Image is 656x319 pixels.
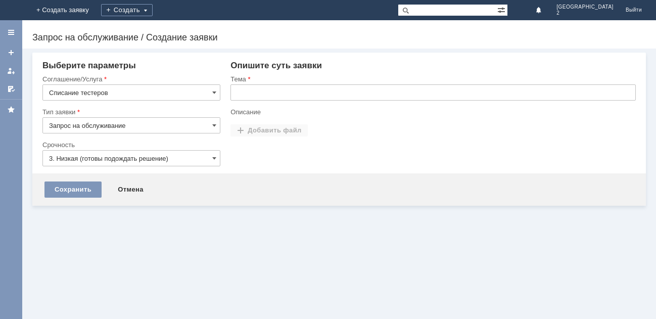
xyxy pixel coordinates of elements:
[101,4,153,16] div: Создать
[42,142,218,148] div: Срочность
[32,32,646,42] div: Запрос на обслуживание / Создание заявки
[42,61,136,70] span: Выберите параметры
[556,4,614,10] span: [GEOGRAPHIC_DATA]
[230,76,634,82] div: Тема
[42,76,218,82] div: Соглашение/Услуга
[3,44,19,61] a: Создать заявку
[497,5,507,14] span: Расширенный поиск
[3,63,19,79] a: Мои заявки
[230,109,634,115] div: Описание
[3,81,19,97] a: Мои согласования
[230,61,322,70] span: Опишите суть заявки
[556,10,614,16] span: 2
[42,109,218,115] div: Тип заявки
